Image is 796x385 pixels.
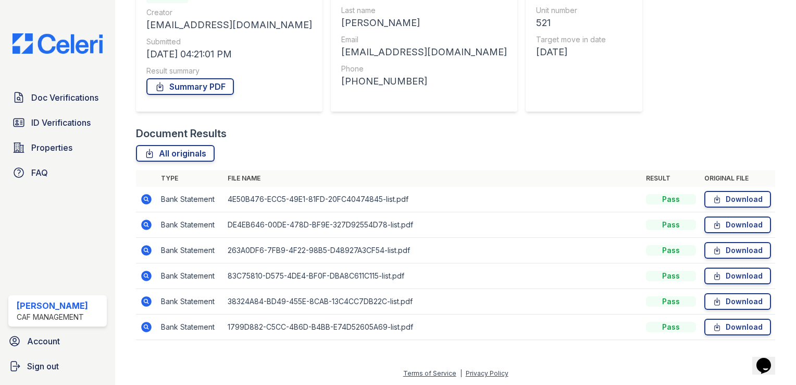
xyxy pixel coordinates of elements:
[223,238,642,263] td: 263A0DF6-7FB9-4F22-98B5-D48927A3CF54-list.pdf
[223,315,642,340] td: 1799D882-C5CC-4B6D-B4BB-E74D52605A69-list.pdf
[8,112,107,133] a: ID Verifications
[704,216,771,233] a: Download
[223,187,642,212] td: 4E50B476-ECC5-49E1-81FD-20FC40474845-list.pdf
[646,271,696,281] div: Pass
[146,47,312,62] div: [DATE] 04:21:01 PM
[460,369,462,377] div: |
[27,360,59,372] span: Sign out
[31,91,98,104] span: Doc Verifications
[4,331,111,352] a: Account
[646,245,696,256] div: Pass
[136,126,227,141] div: Document Results
[146,7,312,18] div: Creator
[4,33,111,54] img: CE_Logo_Blue-a8612792a0a2168367f1c8372b55b34899dd931a85d93a1a3d3e32e68fde9ad4.png
[704,242,771,259] a: Download
[136,145,215,162] a: All originals
[17,299,88,312] div: [PERSON_NAME]
[646,322,696,332] div: Pass
[536,34,606,45] div: Target move in date
[157,238,223,263] td: Bank Statement
[536,45,606,59] div: [DATE]
[341,34,507,45] div: Email
[157,170,223,187] th: Type
[157,315,223,340] td: Bank Statement
[157,187,223,212] td: Bank Statement
[157,263,223,289] td: Bank Statement
[31,116,91,129] span: ID Verifications
[223,212,642,238] td: DE4EB646-00DE-478D-BF9E-327D92554D78-list.pdf
[704,293,771,310] a: Download
[146,37,312,47] div: Submitted
[704,268,771,284] a: Download
[223,170,642,187] th: File name
[341,5,507,16] div: Last name
[642,170,700,187] th: Result
[704,191,771,208] a: Download
[17,312,88,322] div: CAF Management
[700,170,775,187] th: Original file
[27,335,60,347] span: Account
[146,18,312,32] div: [EMAIL_ADDRESS][DOMAIN_NAME]
[341,16,507,30] div: [PERSON_NAME]
[157,289,223,315] td: Bank Statement
[704,319,771,335] a: Download
[146,66,312,76] div: Result summary
[146,78,234,95] a: Summary PDF
[31,166,48,179] span: FAQ
[8,162,107,183] a: FAQ
[341,74,507,89] div: [PHONE_NUMBER]
[752,343,786,375] iframe: chat widget
[466,369,508,377] a: Privacy Policy
[646,220,696,230] div: Pass
[8,137,107,158] a: Properties
[4,356,111,377] a: Sign out
[646,296,696,307] div: Pass
[223,289,642,315] td: 38324A84-BD49-455E-8CAB-13C4CC7DB22C-list.pdf
[341,64,507,74] div: Phone
[646,194,696,204] div: Pass
[157,212,223,238] td: Bank Statement
[31,141,72,154] span: Properties
[536,5,606,16] div: Unit number
[403,369,456,377] a: Terms of Service
[341,45,507,59] div: [EMAIL_ADDRESS][DOMAIN_NAME]
[223,263,642,289] td: 83C75810-D575-4DE4-BF0F-DBA8C611C115-list.pdf
[8,87,107,108] a: Doc Verifications
[536,16,606,30] div: 521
